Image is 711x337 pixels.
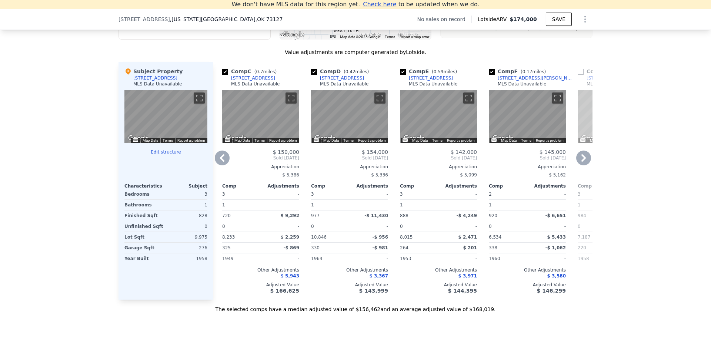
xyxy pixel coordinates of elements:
button: SAVE [546,13,572,26]
span: 2 [489,192,492,197]
div: - [262,253,299,264]
div: No sales on record [417,16,471,23]
span: ( miles) [251,69,280,74]
span: 0.59 [434,69,444,74]
span: 3 [400,192,403,197]
div: Adjustments [527,183,566,189]
div: Comp C [222,68,280,75]
a: [STREET_ADDRESS] [311,75,364,81]
div: Map [124,90,207,143]
div: Adjusted Value [311,282,388,288]
span: Lotside ARV [478,16,510,23]
span: 920 [489,213,497,218]
span: Sold [DATE] [311,155,388,161]
div: Street View [124,90,207,143]
span: -$ 6,651 [545,213,566,218]
button: Keyboard shortcuts [225,138,230,142]
span: Sold [DATE] [400,155,477,161]
div: Map [578,90,655,143]
div: 1 [489,200,526,210]
div: - [440,200,477,210]
div: [STREET_ADDRESS] [231,75,275,81]
span: 220 [578,245,586,250]
span: $ 142,000 [451,149,477,155]
span: 888 [400,213,408,218]
div: Other Adjustments [489,267,566,273]
a: Terms (opens in new tab) [163,138,173,142]
div: Street View [400,90,477,143]
span: , [US_STATE][GEOGRAPHIC_DATA] [170,16,283,23]
span: Sold [DATE] [489,155,566,161]
span: -$ 11,430 [364,213,388,218]
div: - [262,221,299,232]
a: [STREET_ADDRESS] [578,75,631,81]
button: Keyboard shortcuts [580,138,585,142]
div: 1 [578,200,615,210]
div: Other Adjustments [400,267,477,273]
div: - [351,221,388,232]
div: Value adjustments are computer generated by Lotside . [118,48,592,56]
div: Map [489,90,566,143]
a: Open this area in Google Maps (opens a new window) [224,134,248,143]
span: -$ 4,249 [457,213,477,218]
span: -$ 981 [372,245,388,250]
div: Other Adjustments [578,267,655,273]
button: Map Data [143,138,158,143]
a: Terms (opens in new tab) [385,35,395,39]
div: Appreciation [489,164,566,170]
div: Adjustments [438,183,477,189]
div: Comp E [400,68,460,75]
button: Show Options [578,12,592,27]
div: 0 [167,221,207,232]
div: - [262,189,299,199]
div: Adjusted Value [222,282,299,288]
span: $ 2,259 [281,235,299,240]
span: $ 146,299 [537,288,566,294]
span: $ 154,000 [362,149,388,155]
div: 3 [167,189,207,199]
span: $ 5,943 [281,273,299,279]
span: 7,187 [578,235,590,240]
span: 8,233 [222,235,235,240]
button: Toggle fullscreen view [374,92,385,104]
div: Street View [489,90,566,143]
span: 3 [578,192,581,197]
div: - [529,189,566,199]
div: Garage Sqft [124,243,164,253]
img: Google [313,134,337,143]
a: [STREET_ADDRESS] [222,75,275,81]
div: 1953 [400,253,437,264]
span: 330 [311,245,320,250]
div: Map [311,90,388,143]
div: Appreciation [222,164,299,170]
a: Terms (opens in new tab) [521,138,531,142]
a: Open this area in Google Maps (opens a new window) [580,134,604,143]
div: MLS Data Unavailable [133,81,182,87]
img: Google [126,134,151,143]
span: 0 [222,224,225,229]
div: Comp [489,183,527,189]
button: Edit structure [124,149,207,155]
div: Appreciation [311,164,388,170]
img: Google [224,134,248,143]
span: 977 [311,213,320,218]
div: 1958 [167,253,207,264]
div: Map [400,90,477,143]
span: 10,846 [311,235,327,240]
div: Adjusted Value [489,282,566,288]
div: [STREET_ADDRESS][PERSON_NAME] [498,75,575,81]
img: Google [580,134,604,143]
div: 1 [400,200,437,210]
span: ( miles) [341,69,372,74]
span: ( miles) [429,69,460,74]
span: $ 5,099 [460,172,477,178]
span: 720 [222,213,231,218]
div: Year Built [124,253,164,264]
div: Other Adjustments [311,267,388,273]
img: Google [402,134,426,143]
span: $ 201 [463,245,477,250]
span: 0 [489,224,492,229]
div: Subject [166,183,207,189]
span: -$ 956 [372,235,388,240]
span: $ 3,580 [547,273,566,279]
